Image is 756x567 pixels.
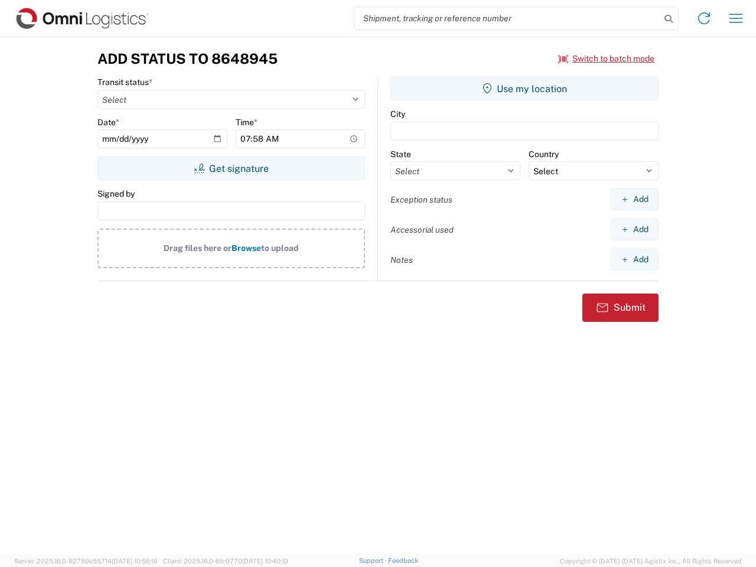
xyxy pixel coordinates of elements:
[112,558,158,565] span: [DATE] 10:56:16
[97,117,119,128] label: Date
[242,558,288,565] span: [DATE] 10:40:19
[560,556,742,566] span: Copyright © [DATE]-[DATE] Agistix Inc., All Rights Reserved
[97,157,365,180] button: Get signature
[97,77,152,87] label: Transit status
[529,149,559,159] label: Country
[390,224,454,235] label: Accessorial used
[390,255,413,265] label: Notes
[390,149,411,159] label: State
[261,243,299,253] span: to upload
[97,188,135,199] label: Signed by
[582,294,659,322] button: Submit
[611,188,659,210] button: Add
[611,219,659,240] button: Add
[611,249,659,271] button: Add
[232,243,261,253] span: Browse
[359,557,389,564] a: Support
[388,557,418,564] a: Feedback
[163,558,288,565] span: Client: 2025.16.0-8fc0770
[354,7,660,30] input: Shipment, tracking or reference number
[164,243,232,253] span: Drag files here or
[236,117,258,128] label: Time
[390,77,659,100] button: Use my location
[390,194,452,205] label: Exception status
[390,109,405,119] label: City
[97,50,278,67] h3: Add Status to 8648945
[14,558,158,565] span: Server: 2025.16.0-82789e55714
[558,49,654,69] button: Switch to batch mode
